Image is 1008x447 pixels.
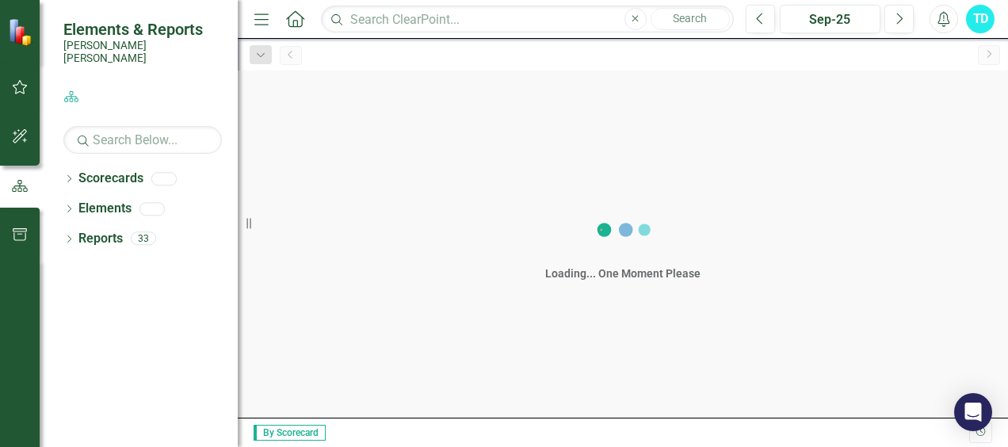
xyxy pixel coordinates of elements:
[63,20,222,39] span: Elements & Reports
[780,5,880,33] button: Sep-25
[78,230,123,248] a: Reports
[673,12,707,25] span: Search
[321,6,734,33] input: Search ClearPoint...
[63,126,222,154] input: Search Below...
[651,8,730,30] button: Search
[63,39,222,65] small: [PERSON_NAME] [PERSON_NAME]
[966,5,995,33] button: TD
[8,18,36,46] img: ClearPoint Strategy
[78,200,132,218] a: Elements
[545,266,701,281] div: Loading... One Moment Please
[78,170,143,188] a: Scorecards
[954,393,992,431] div: Open Intercom Messenger
[254,425,326,441] span: By Scorecard
[131,232,156,246] div: 33
[785,10,875,29] div: Sep-25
